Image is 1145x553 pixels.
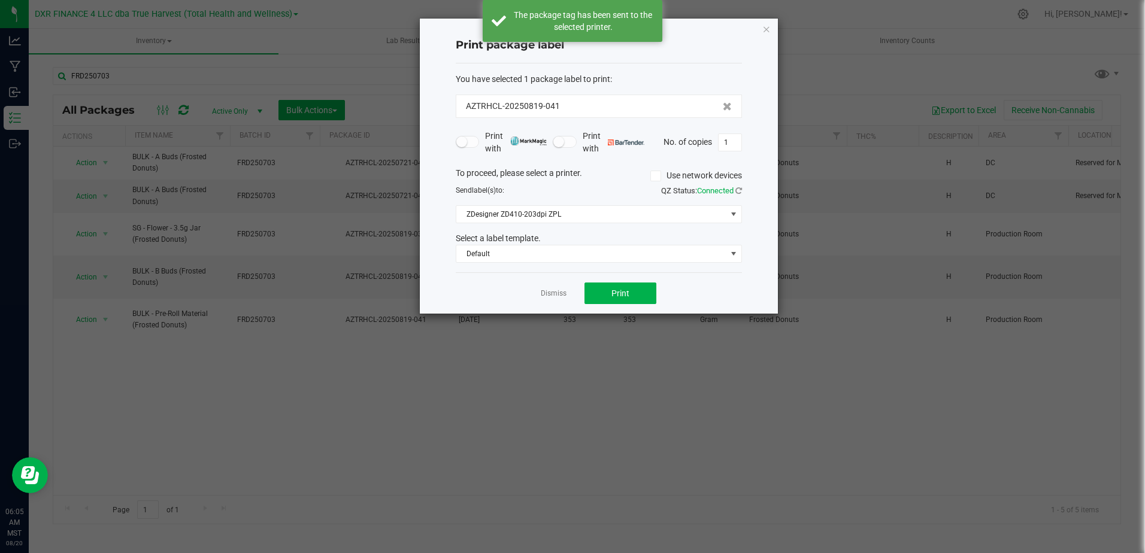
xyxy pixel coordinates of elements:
img: bartender.png [608,139,644,145]
a: Dismiss [541,288,567,299]
div: To proceed, please select a printer. [447,167,751,185]
span: QZ Status: [661,186,742,195]
span: Connected [697,186,734,195]
span: Send to: [456,186,504,195]
div: : [456,73,742,86]
img: mark_magic_cybra.png [510,136,547,145]
span: Print with [485,130,547,155]
span: ZDesigner ZD410-203dpi ZPL [456,206,726,223]
label: Use network devices [650,169,742,182]
div: Select a label template. [447,232,751,245]
span: Default [456,245,726,262]
h4: Print package label [456,38,742,53]
span: Print with [583,130,644,155]
span: No. of copies [664,136,712,146]
iframe: Resource center [12,457,48,493]
div: The package tag has been sent to the selected printer. [513,9,653,33]
span: AZTRHCL-20250819-041 [466,100,560,113]
span: You have selected 1 package label to print [456,74,610,84]
span: Print [611,288,629,298]
button: Print [584,282,656,304]
span: label(s) [472,186,496,195]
